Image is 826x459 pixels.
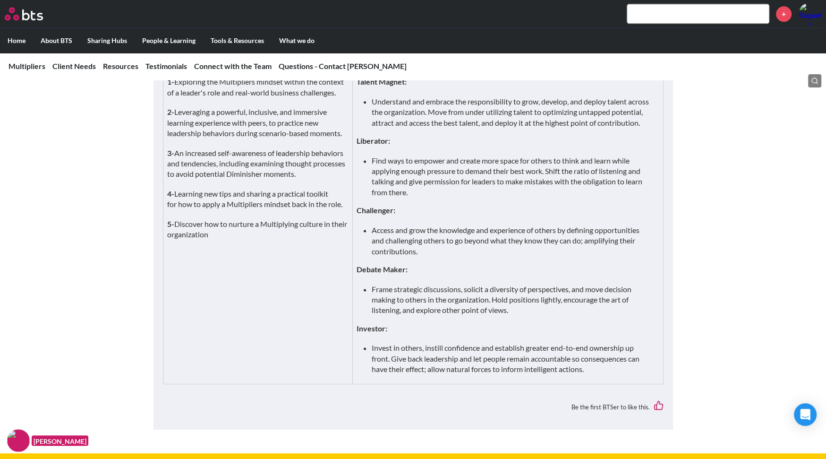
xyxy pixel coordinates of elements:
[272,28,322,53] label: What we do
[52,61,96,70] a: Client Needs
[279,61,407,70] a: Questions - Contact [PERSON_NAME]
[372,343,651,374] li: Invest in others, instill confidence and establish greater end-to-end ownership up front. Give ba...
[372,96,651,128] li: Understand and embrace the responsibility to grow, develop, and deploy talent across the organiza...
[167,148,174,157] strong: 3-
[167,77,174,86] strong: 1-
[135,28,203,53] label: People & Learning
[194,61,272,70] a: Connect with the Team
[145,61,187,70] a: Testimonials
[167,189,349,210] p: Learning new tips and sharing a practical toolkit for how to apply a Multipliers mindset back in ...
[794,403,817,426] div: Open Intercom Messenger
[372,156,651,198] li: Find ways to empower and create more space for others to think and learn while applying enough pr...
[167,189,174,198] strong: 4-
[32,435,88,446] figcaption: [PERSON_NAME]
[5,7,60,20] a: Go home
[357,206,395,215] strong: Challenger:
[776,6,792,22] a: +
[799,2,821,25] img: Raquel Dellagli
[372,225,651,257] li: Access and grow the knowledge and experience of others by defining opportunities and challenging ...
[167,219,174,228] strong: 5-
[103,61,138,70] a: Resources
[9,61,45,70] a: Multipliers
[799,2,821,25] a: Profile
[357,136,390,145] strong: Liberator:
[167,219,349,240] p: Discover how to nurture a Multiplying culture in their organization
[33,28,80,53] label: About BTS
[357,265,408,274] strong: Debate Maker:
[7,429,30,452] img: F
[167,107,174,116] strong: 2-
[357,324,387,333] strong: Investor:
[5,7,43,20] img: BTS Logo
[372,284,651,316] li: Frame strategic discussions, solicit a diversity of perspectives, and move decision making to oth...
[163,394,664,420] div: Be the first BTSer to like this.
[167,148,349,180] p: An increased self-awareness of leadership behaviors and tendencies, including examining thought p...
[357,77,407,86] strong: Talent Magnet:
[167,77,349,98] p: Exploring the Multipliers mindset within the context of a leader's role and real-world business c...
[167,107,349,139] p: Leveraging a powerful, inclusive, and immersive learning experience with peers, to practice new l...
[80,28,135,53] label: Sharing Hubs
[203,28,272,53] label: Tools & Resources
